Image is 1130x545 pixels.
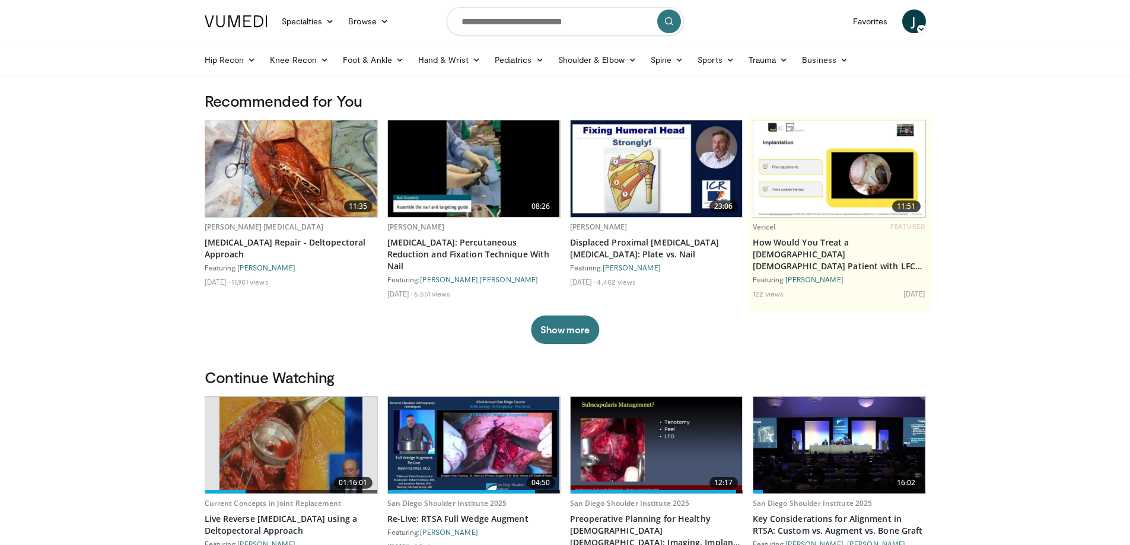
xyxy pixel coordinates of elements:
a: San Diego Shoulder Institute 2025 [753,498,873,508]
img: 62f325f7-467e-4e39-9fa8-a2cb7d050ecd.620x360_q85_upscale.jpg [753,120,925,217]
span: 08:26 [527,200,555,212]
a: Shoulder & Elbow [551,48,644,72]
span: 11:35 [344,200,373,212]
a: [PERSON_NAME] [MEDICAL_DATA] [205,222,323,232]
button: Show more [531,315,599,344]
span: 23:06 [709,200,738,212]
a: Re-Live: RTSA Full Wedge Augment [387,513,561,525]
a: [PERSON_NAME] [387,222,445,232]
li: 122 views [753,289,784,298]
a: [MEDICAL_DATA]: Percutaneous Reduction and Fixation Technique With Nail [387,237,561,272]
img: 5df45364-e4a4-4fc8-8727-b11fb78b4c46.620x360_q85_upscale.jpg [753,397,925,493]
img: 684033_3.png.620x360_q85_upscale.jpg [219,397,362,493]
a: Foot & Ankle [336,48,411,72]
span: 04:50 [527,477,555,489]
a: Pediatrics [488,48,551,72]
a: 11:51 [753,120,925,217]
a: 12:17 [571,397,743,493]
img: 14eb532a-29de-4700-9bed-a46ffd2ec262.620x360_q85_upscale.jpg [205,120,377,217]
a: Sports [690,48,741,72]
a: [PERSON_NAME] [480,275,538,283]
a: [MEDICAL_DATA] Repair - Deltopectoral Approach [205,237,378,260]
input: Search topics, interventions [447,7,684,36]
h3: Recommended for You [205,91,926,110]
span: FEATURED [890,222,925,231]
a: J [902,9,926,33]
a: Trauma [741,48,795,72]
img: dbf1d091-9c9d-471a-84fc-3d2caae3a2cf.620x360_q85_upscale.jpg [571,120,743,217]
a: [PERSON_NAME] [570,222,628,232]
span: 01:16:01 [334,477,373,489]
li: [DATE] [387,289,413,298]
img: 1e3fa6c4-6d46-4c55-978d-cd7c6d80cc96.620x360_q85_upscale.jpg [571,397,743,493]
a: Live Reverse [MEDICAL_DATA] using a Deltopectoral Approach [205,513,378,537]
a: 01:16:01 [205,397,377,493]
a: 11:35 [205,120,377,217]
span: 12:17 [709,477,738,489]
img: 49a5e7b4-a92a-4aaa-9c43-6c2895b6e13a.620x360_q85_upscale.jpg [388,397,560,493]
a: [PERSON_NAME] [785,275,843,283]
a: [PERSON_NAME] [603,263,661,272]
li: 6,551 views [414,289,450,298]
a: 04:50 [388,397,560,493]
a: Hip Recon [198,48,263,72]
a: 23:06 [571,120,743,217]
div: Featuring: , [387,275,561,284]
a: San Diego Shoulder Institute 2025 [387,498,507,508]
a: Browse [341,9,396,33]
span: 11:51 [892,200,921,212]
a: Specialties [275,9,342,33]
li: [DATE] [903,289,926,298]
img: VuMedi Logo [205,15,268,27]
a: Favorites [846,9,895,33]
a: Key Considerations for Alignment in RTSA: Custom vs. Augment vs. Bone Graft [753,513,926,537]
li: 11,901 views [231,277,268,286]
li: [DATE] [205,277,230,286]
li: [DATE] [570,277,596,286]
a: Displaced Proximal [MEDICAL_DATA] [MEDICAL_DATA]: Plate vs. Nail [570,237,743,260]
a: Vericel [753,222,776,232]
a: Knee Recon [263,48,336,72]
a: [PERSON_NAME] [420,275,478,283]
a: Business [795,48,855,72]
a: San Diego Shoulder Institute 2025 [570,498,690,508]
a: How Would You Treat a [DEMOGRAPHIC_DATA] [DEMOGRAPHIC_DATA] Patient with LFC Defect and Partial A... [753,237,926,272]
li: 4,402 views [597,277,636,286]
span: 16:02 [892,477,921,489]
a: Hand & Wrist [411,48,488,72]
a: Current Concepts in Joint Replacement [205,498,341,508]
div: Featuring: [387,527,561,537]
img: 25deabe7-af4a-4334-8ebf-9774ba104dfa.620x360_q85_upscale.jpg [388,120,560,217]
a: Spine [644,48,690,72]
a: [PERSON_NAME] [237,263,295,272]
div: Featuring: [753,275,926,284]
div: Featuring: [205,263,378,272]
a: [PERSON_NAME] [420,528,478,536]
div: Featuring: [570,263,743,272]
a: 08:26 [388,120,560,217]
h3: Continue Watching [205,368,926,387]
a: 16:02 [753,397,925,493]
